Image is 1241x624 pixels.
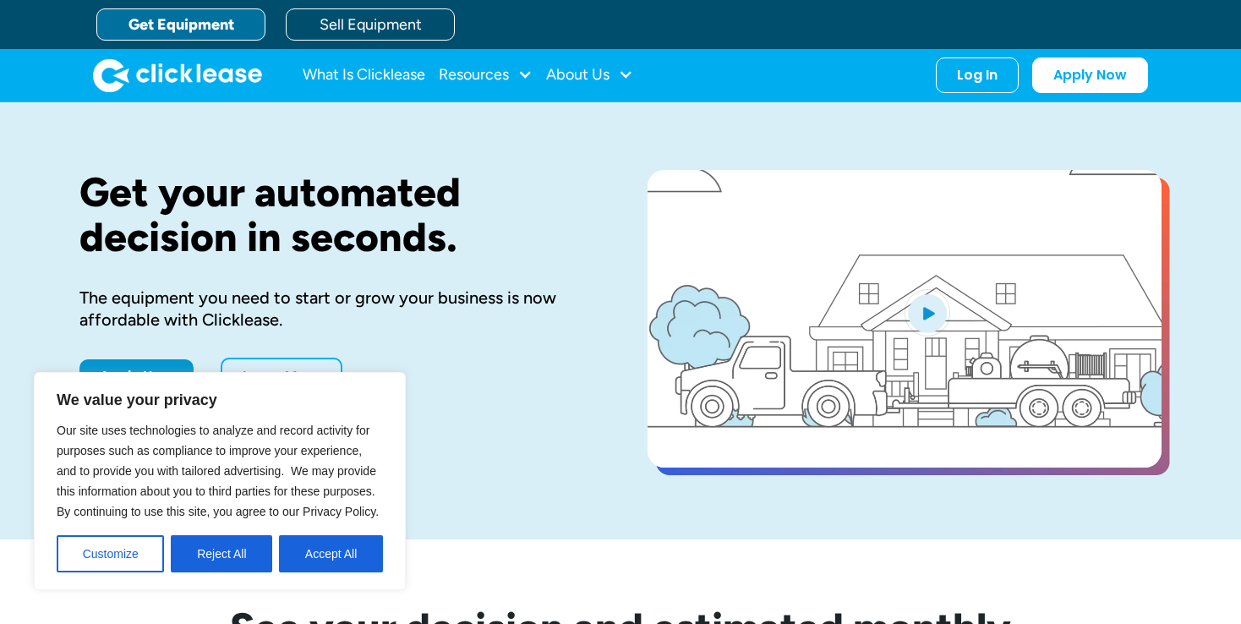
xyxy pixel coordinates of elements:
[648,170,1162,468] a: open lightbox
[221,358,342,395] a: Learn More
[57,424,379,518] span: Our site uses technologies to analyze and record activity for purposes such as compliance to impr...
[57,535,164,572] button: Customize
[171,535,272,572] button: Reject All
[93,58,262,92] img: Clicklease logo
[439,58,533,92] div: Resources
[957,67,998,84] div: Log In
[286,8,455,41] a: Sell Equipment
[57,390,383,410] p: We value your privacy
[79,287,593,331] div: The equipment you need to start or grow your business is now affordable with Clicklease.
[546,58,633,92] div: About Us
[79,170,593,260] h1: Get your automated decision in seconds.
[79,359,194,393] a: Apply Now
[34,372,406,590] div: We value your privacy
[1032,57,1148,93] a: Apply Now
[93,58,262,92] a: home
[303,58,425,92] a: What Is Clicklease
[279,535,383,572] button: Accept All
[905,289,950,337] img: Blue play button logo on a light blue circular background
[96,8,265,41] a: Get Equipment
